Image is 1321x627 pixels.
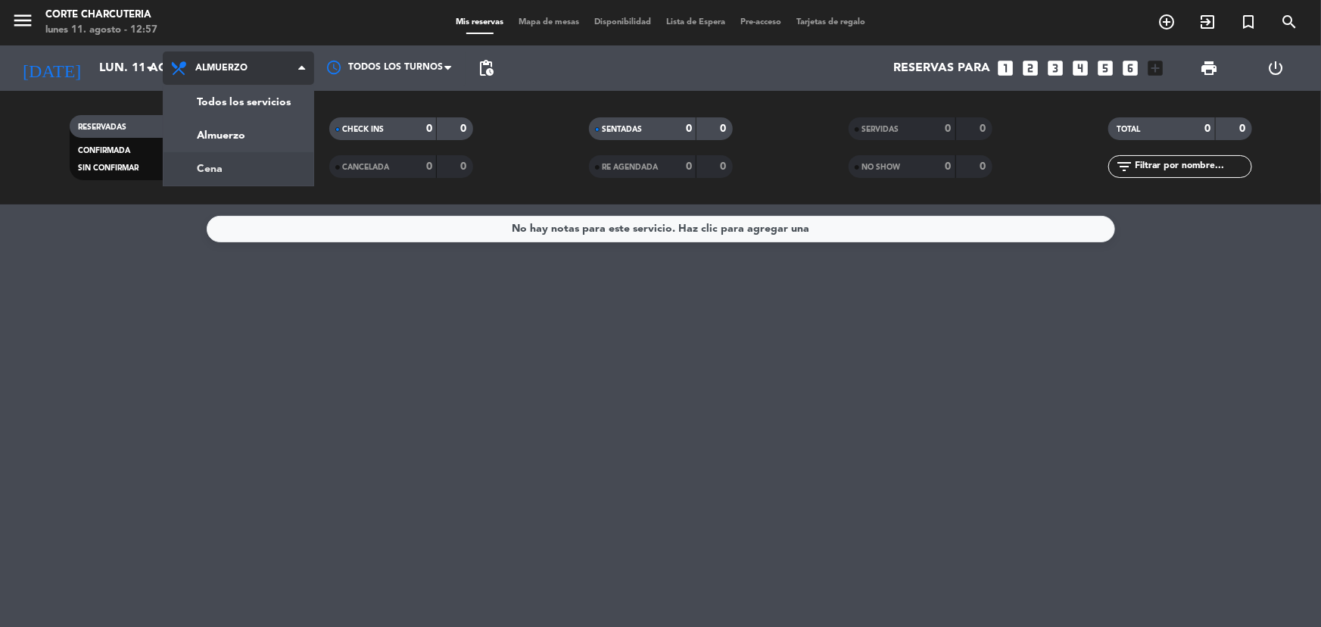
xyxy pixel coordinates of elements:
span: Tarjetas de regalo [789,18,873,27]
strong: 0 [980,123,989,134]
i: menu [11,9,34,32]
span: SENTADAS [603,126,643,133]
strong: 0 [686,123,692,134]
span: print [1200,59,1218,77]
div: LOG OUT [1243,45,1310,91]
strong: 0 [426,161,432,172]
a: Almuerzo [164,119,313,152]
span: Mis reservas [448,18,511,27]
button: menu [11,9,34,37]
i: looks_5 [1095,58,1115,78]
i: power_settings_new [1267,59,1285,77]
strong: 0 [1205,123,1211,134]
span: SIN CONFIRMAR [79,164,139,172]
div: lunes 11. agosto - 12:57 [45,23,157,38]
input: Filtrar por nombre... [1134,158,1251,175]
span: pending_actions [477,59,495,77]
span: CHECK INS [343,126,385,133]
i: looks_two [1020,58,1040,78]
span: CONFIRMADA [79,147,131,154]
i: search [1280,13,1298,31]
span: Almuerzo [195,63,248,73]
span: SERVIDAS [862,126,899,133]
strong: 0 [460,123,469,134]
strong: 0 [946,123,952,134]
strong: 0 [686,161,692,172]
span: Disponibilidad [587,18,659,27]
span: Lista de Espera [659,18,733,27]
strong: 0 [460,161,469,172]
span: Mapa de mesas [511,18,587,27]
a: Todos los servicios [164,86,313,119]
i: looks_4 [1070,58,1090,78]
i: [DATE] [11,51,92,85]
div: No hay notas para este servicio. Haz clic para agregar una [512,220,809,238]
strong: 0 [946,161,952,172]
span: RE AGENDADA [603,164,659,171]
i: looks_6 [1120,58,1140,78]
span: NO SHOW [862,164,901,171]
a: Cena [164,152,313,186]
div: Corte Charcuteria [45,8,157,23]
i: looks_3 [1045,58,1065,78]
i: looks_one [995,58,1015,78]
strong: 0 [980,161,989,172]
i: arrow_drop_down [141,59,159,77]
i: exit_to_app [1198,13,1217,31]
span: Reservas para [893,61,990,76]
i: filter_list [1116,158,1134,176]
span: TOTAL [1117,126,1141,133]
i: add_box [1145,58,1165,78]
i: turned_in_not [1239,13,1257,31]
strong: 0 [720,161,729,172]
strong: 0 [720,123,729,134]
strong: 0 [426,123,432,134]
span: Pre-acceso [733,18,789,27]
strong: 0 [1239,123,1248,134]
span: CANCELADA [343,164,390,171]
span: RESERVADAS [79,123,127,131]
i: add_circle_outline [1157,13,1176,31]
